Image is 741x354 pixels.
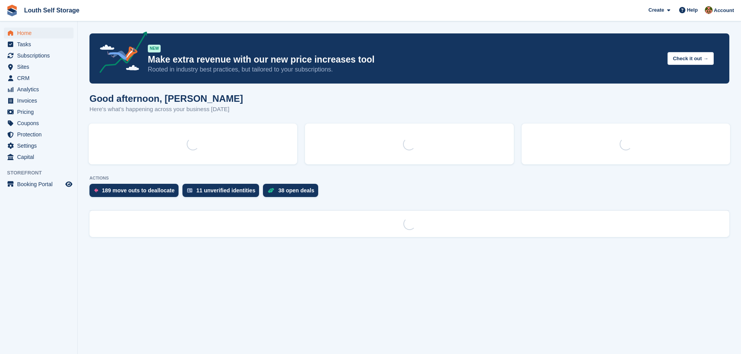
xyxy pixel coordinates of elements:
a: menu [4,118,74,129]
h1: Good afternoon, [PERSON_NAME] [89,93,243,104]
a: menu [4,39,74,50]
a: 38 open deals [263,184,322,201]
a: menu [4,95,74,106]
span: Subscriptions [17,50,64,61]
span: Home [17,28,64,38]
div: 189 move outs to deallocate [102,187,175,194]
a: menu [4,179,74,190]
a: menu [4,84,74,95]
span: Help [687,6,698,14]
span: Pricing [17,106,64,117]
img: Andy Smith [705,6,713,14]
span: CRM [17,73,64,84]
div: 11 unverified identities [196,187,256,194]
img: stora-icon-8386f47178a22dfd0bd8f6a31ec36ba5ce8667c1dd55bd0f319d3a0aa187defe.svg [6,5,18,16]
a: menu [4,73,74,84]
a: menu [4,152,74,162]
img: deal-1b604bf984904fb50ccaf53a9ad4b4a5d6e5aea283cecdc64d6e3604feb123c2.svg [268,188,274,193]
button: Check it out → [667,52,714,65]
a: menu [4,28,74,38]
span: Analytics [17,84,64,95]
span: Create [648,6,664,14]
a: menu [4,50,74,61]
a: Louth Self Storage [21,4,82,17]
span: Account [714,7,734,14]
a: menu [4,106,74,117]
span: Settings [17,140,64,151]
a: menu [4,129,74,140]
span: Invoices [17,95,64,106]
div: 38 open deals [278,187,314,194]
img: price-adjustments-announcement-icon-8257ccfd72463d97f412b2fc003d46551f7dbcb40ab6d574587a9cd5c0d94... [93,31,147,76]
a: 11 unverified identities [182,184,263,201]
a: menu [4,140,74,151]
p: Rooted in industry best practices, but tailored to your subscriptions. [148,65,661,74]
a: 189 move outs to deallocate [89,184,182,201]
span: Tasks [17,39,64,50]
span: Coupons [17,118,64,129]
span: Sites [17,61,64,72]
p: ACTIONS [89,176,729,181]
img: verify_identity-adf6edd0f0f0b5bbfe63781bf79b02c33cf7c696d77639b501bdc392416b5a36.svg [187,188,193,193]
span: Booking Portal [17,179,64,190]
span: Protection [17,129,64,140]
span: Storefront [7,169,77,177]
img: move_outs_to_deallocate_icon-f764333ba52eb49d3ac5e1228854f67142a1ed5810a6f6cc68b1a99e826820c5.svg [94,188,98,193]
p: Here's what's happening across your business [DATE] [89,105,243,114]
div: NEW [148,45,161,52]
span: Capital [17,152,64,162]
p: Make extra revenue with our new price increases tool [148,54,661,65]
a: menu [4,61,74,72]
a: Preview store [64,180,74,189]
